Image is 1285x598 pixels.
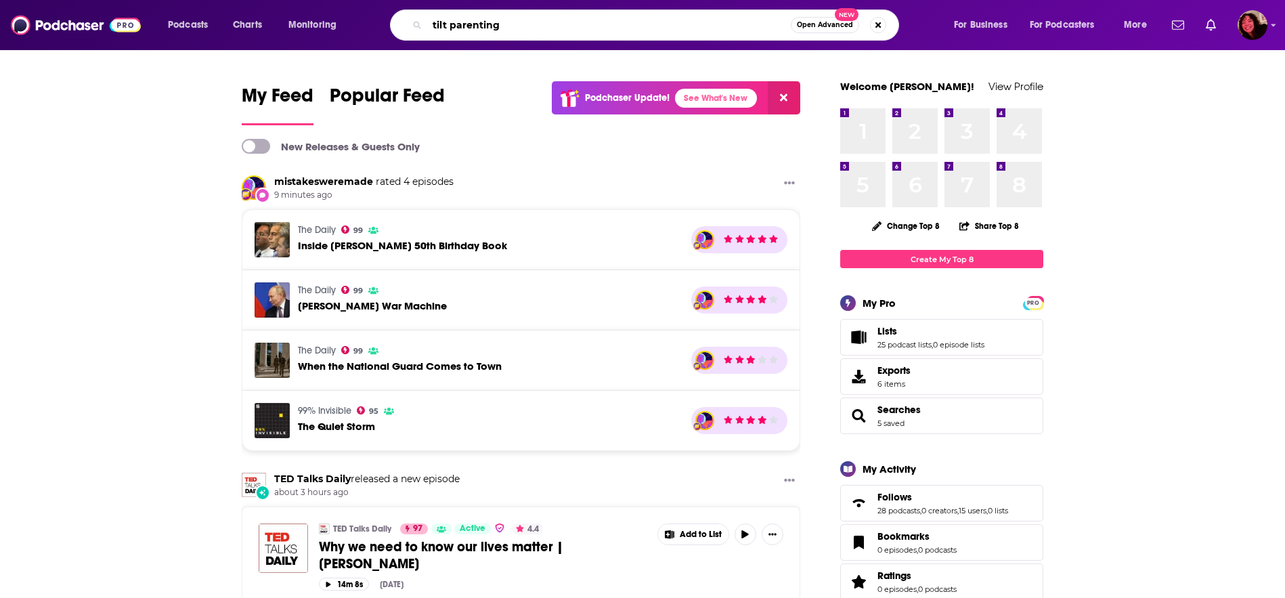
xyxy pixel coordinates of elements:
[1238,10,1267,40] button: Show profile menu
[298,360,502,372] a: When the National Guard Comes to Town
[845,406,872,425] a: Searches
[1124,16,1147,35] span: More
[779,175,800,192] button: Show More Button
[319,538,648,572] a: Why we need to know our lives matter | [PERSON_NAME]
[877,419,905,428] a: 5 saved
[255,282,290,318] img: Putin’s War Machine
[242,473,266,497] a: TED Talks Daily
[298,421,375,432] a: The Quiet Storm
[877,325,897,337] span: Lists
[1025,297,1041,307] a: PRO
[877,340,932,349] a: 25 podcast lists
[791,17,859,33] button: Open AdvancedNew
[330,84,445,115] span: Popular Feed
[845,367,872,386] span: Exports
[242,84,313,125] a: My Feed
[877,545,917,555] a: 0 episodes
[243,177,265,198] a: mistakesweremade
[840,319,1043,356] span: Lists
[877,570,911,582] span: Ratings
[341,346,363,354] a: 99
[921,506,957,515] a: 0 creators
[319,578,369,591] button: 14m 8s
[353,288,363,294] span: 99
[845,533,872,552] a: Bookmarks
[319,524,330,534] img: TED Talks Daily
[298,405,351,417] a: 99% Invisible
[11,12,141,38] img: Podchaser - Follow, Share and Rate Podcasts
[274,175,373,188] a: mistakesweremade
[242,84,313,115] span: My Feed
[255,188,270,202] div: New Review
[1030,16,1095,35] span: For Podcasters
[693,301,701,310] img: User Badge Icon
[693,422,701,431] img: User Badge Icon
[494,522,505,534] img: verified Badge
[1167,14,1190,37] a: Show notifications dropdown
[917,584,918,594] span: ,
[959,506,986,515] a: 15 users
[168,16,208,35] span: Podcasts
[933,340,984,349] a: 0 episode lists
[239,188,253,201] img: User Badge Icon
[255,403,290,438] img: The Quiet Storm
[298,299,447,312] span: [PERSON_NAME] War Machine
[863,297,896,309] div: My Pro
[380,580,404,589] div: [DATE]
[259,524,308,573] img: Why we need to know our lives matter | Jennifer Wallace
[298,345,336,356] a: The Daily
[298,239,507,252] span: Inside [PERSON_NAME] 50th Birthday Book
[877,491,1008,503] a: Follows
[413,522,422,536] span: 97
[840,80,974,93] a: Welcome [PERSON_NAME]!
[403,9,912,41] div: Search podcasts, credits, & more...
[319,538,563,572] span: Why we need to know our lives matter | [PERSON_NAME]
[298,284,336,296] a: The Daily
[840,524,1043,561] span: Bookmarks
[722,412,779,429] div: mistakesweremade's Rating: 4 out of 5
[333,524,391,534] a: TED Talks Daily
[274,473,460,486] h3: released a new episode
[845,572,872,591] a: Ratings
[512,524,543,534] button: 4.4
[400,524,428,534] a: 97
[298,420,375,433] span: The Quiet Storm
[877,584,917,594] a: 0 episodes
[840,358,1043,395] a: Exports
[877,570,957,582] a: Ratings
[693,241,701,250] img: User Badge Icon
[918,545,957,555] a: 0 podcasts
[658,524,728,544] button: Show More Button
[680,530,722,540] span: Add to List
[877,364,911,377] span: Exports
[353,348,363,354] span: 99
[722,232,779,248] div: mistakesweremade's Rating: 5 out of 5
[797,22,853,28] span: Open Advanced
[722,292,779,308] div: mistakesweremade's Rating: 4 out of 5
[877,491,912,503] span: Follows
[845,494,872,513] a: Follows
[877,530,930,542] span: Bookmarks
[697,412,714,429] img: mistakesweremade
[1114,14,1164,36] button: open menu
[957,506,959,515] span: ,
[697,352,714,369] img: mistakesweremade
[920,506,921,515] span: ,
[944,14,1024,36] button: open menu
[585,92,670,104] p: Podchaser Update!
[376,175,454,188] span: rated 4 episodes
[330,84,445,125] a: Popular Feed
[279,14,354,36] button: open menu
[917,545,918,555] span: ,
[274,190,454,201] span: 9 minutes ago
[255,222,290,257] img: Inside Jeffrey Epstein’s 50th Birthday Book
[877,506,920,515] a: 28 podcasts
[288,16,336,35] span: Monitoring
[233,16,262,35] span: Charts
[697,232,714,249] img: mistakesweremade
